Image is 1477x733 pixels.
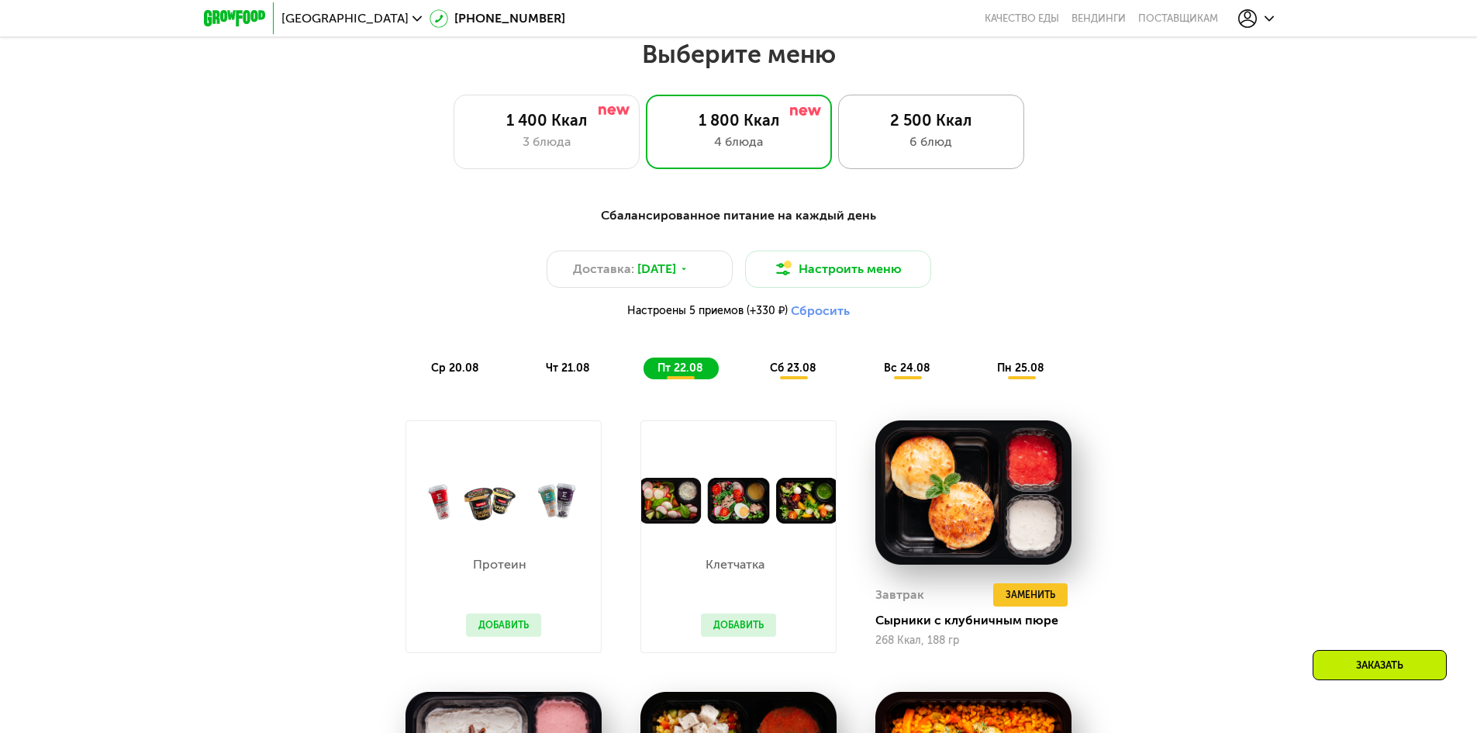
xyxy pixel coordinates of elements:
span: Заменить [1006,587,1055,603]
span: вс 24.08 [884,361,930,375]
span: Настроены 5 приемов (+330 ₽) [627,306,788,316]
div: 1 400 Ккал [470,111,623,130]
button: Настроить меню [745,251,931,288]
button: Заменить [993,583,1068,607]
div: Сбалансированное питание на каждый день [280,206,1198,226]
a: [PHONE_NUMBER] [430,9,565,28]
button: Добавить [466,614,541,637]
div: Заказать [1313,650,1447,680]
span: сб 23.08 [770,361,816,375]
div: 268 Ккал, 188 гр [875,634,1072,647]
span: пт 22.08 [657,361,703,375]
span: [GEOGRAPHIC_DATA] [281,12,409,25]
span: чт 21.08 [546,361,590,375]
h2: Выберите меню [50,39,1427,70]
button: Сбросить [791,303,850,319]
div: 4 блюда [662,133,816,151]
p: Клетчатка [701,558,768,571]
a: Вендинги [1072,12,1126,25]
a: Качество еды [985,12,1059,25]
p: Протеин [466,558,533,571]
button: Добавить [701,614,776,637]
div: 2 500 Ккал [854,111,1008,130]
span: [DATE] [637,260,676,278]
div: 3 блюда [470,133,623,151]
span: ср 20.08 [431,361,479,375]
div: поставщикам [1138,12,1218,25]
div: 1 800 Ккал [662,111,816,130]
span: Доставка: [573,260,634,278]
div: 6 блюд [854,133,1008,151]
div: Сырники с клубничным пюре [875,613,1084,628]
div: Завтрак [875,583,924,607]
span: пн 25.08 [997,361,1044,375]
